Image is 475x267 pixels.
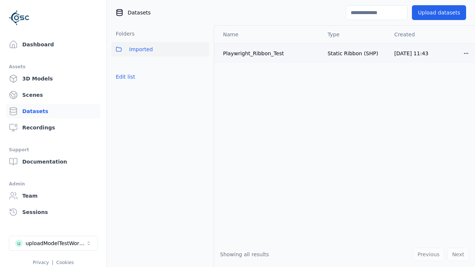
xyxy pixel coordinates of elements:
[220,251,269,257] span: Showing all results
[322,26,389,43] th: Type
[9,145,98,154] div: Support
[6,88,101,102] a: Scenes
[56,260,74,265] a: Cookies
[111,42,209,57] button: Imported
[52,260,53,265] span: |
[9,7,30,28] img: Logo
[111,30,135,37] h3: Folders
[223,50,316,57] div: Playwright_Ribbon_Test
[9,179,98,188] div: Admin
[6,205,101,220] a: Sessions
[214,26,322,43] th: Name
[6,37,101,52] a: Dashboard
[322,43,389,63] td: Static Ribbon (SHP)
[6,154,101,169] a: Documentation
[129,45,153,54] span: Imported
[26,240,86,247] div: uploadModelTestWorkspace
[128,9,151,16] span: Datasets
[6,120,101,135] a: Recordings
[6,188,101,203] a: Team
[9,62,98,71] div: Assets
[6,71,101,86] a: 3D Models
[6,104,101,119] a: Datasets
[33,260,49,265] a: Privacy
[412,5,466,20] button: Upload datasets
[9,236,98,251] button: Select a workspace
[394,50,428,56] span: [DATE] 11:43
[388,26,457,43] th: Created
[15,240,23,247] div: u
[111,70,140,83] button: Edit list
